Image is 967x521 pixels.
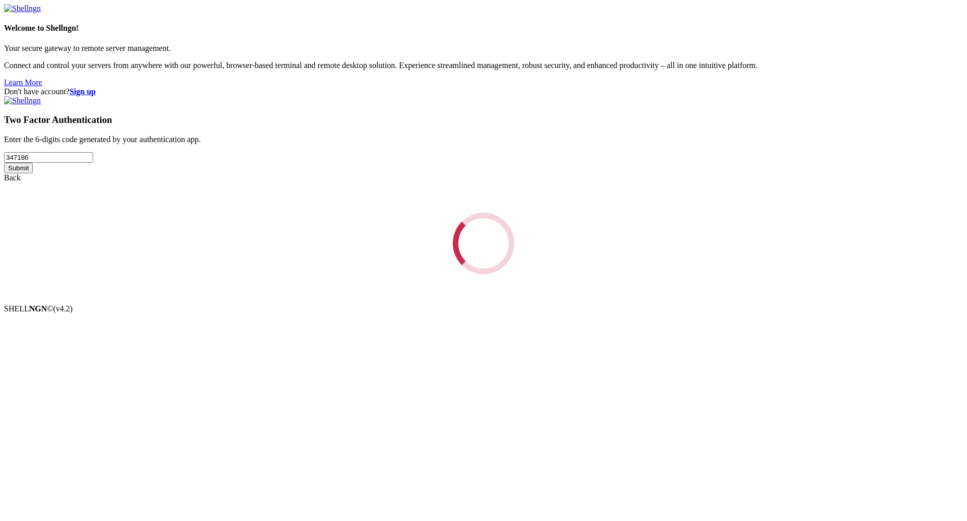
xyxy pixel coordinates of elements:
input: Submit [4,163,33,173]
p: Your secure gateway to remote server management. [4,44,963,53]
p: Connect and control your servers from anywhere with our powerful, browser-based terminal and remo... [4,61,963,70]
a: Learn More [4,78,42,87]
a: Back [4,173,21,182]
span: 4.2.0 [53,304,73,313]
div: Loading... [442,202,525,285]
h4: Welcome to Shellngn! [4,24,963,33]
b: NGN [29,304,47,313]
h3: Two Factor Authentication [4,114,963,125]
img: Shellngn [4,4,41,13]
div: Don't have account? [4,87,963,96]
p: Enter the 6-digits code generated by your authentication app. [4,135,963,144]
span: SHELL © [4,304,73,313]
img: Shellngn [4,96,41,105]
input: Two factor code [4,152,93,163]
a: Sign up [70,87,96,96]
